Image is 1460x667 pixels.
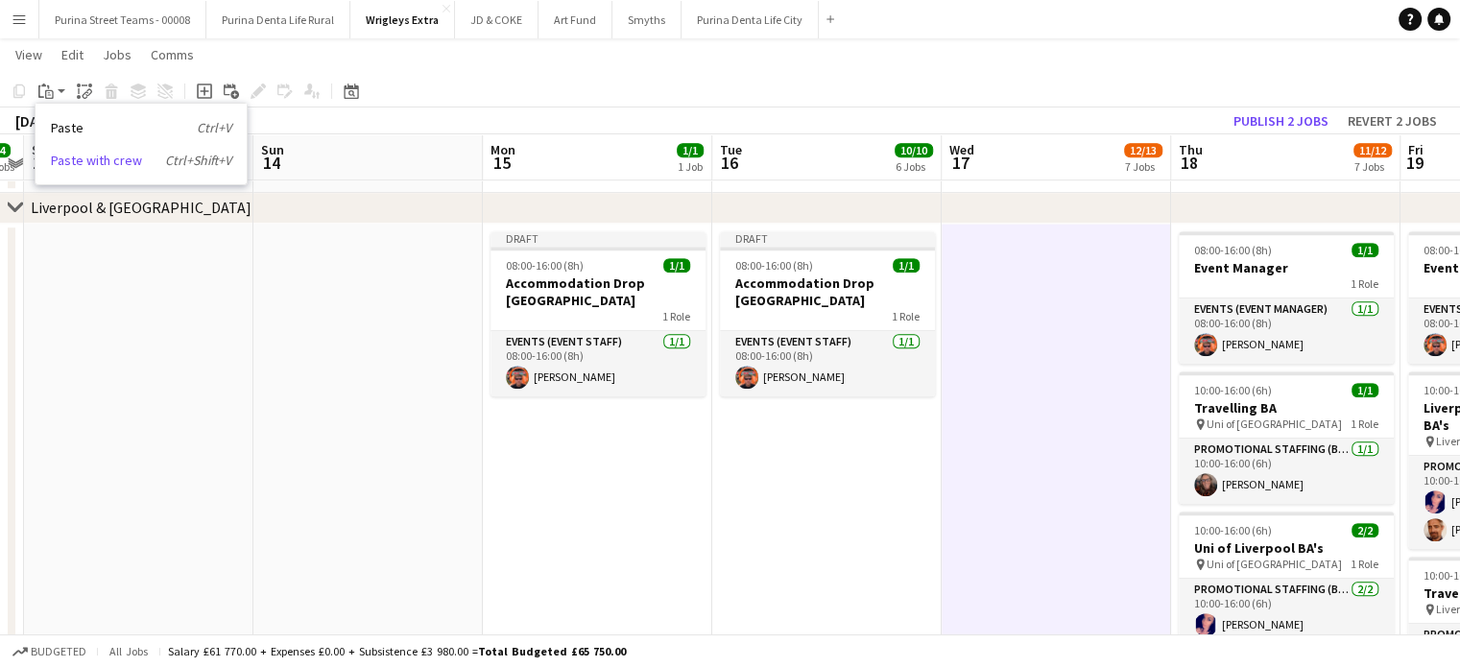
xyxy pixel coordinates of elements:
[491,274,706,309] h3: Accommodation Drop [GEOGRAPHIC_DATA]
[143,42,202,67] a: Comms
[720,274,935,309] h3: Accommodation Drop [GEOGRAPHIC_DATA]
[895,143,933,157] span: 10/10
[893,258,920,273] span: 1/1
[720,231,935,247] div: Draft
[29,152,53,174] span: 13
[612,1,682,38] button: Smyths
[539,1,612,38] button: Art Fund
[61,46,84,63] span: Edit
[1352,523,1378,537] span: 2/2
[682,1,819,38] button: Purina Denta Life City
[491,331,706,396] app-card-role: Events (Event Staff)1/108:00-16:00 (8h)[PERSON_NAME]
[478,644,626,658] span: Total Budgeted £65 750.00
[31,645,86,658] span: Budgeted
[1352,243,1378,257] span: 1/1
[206,1,350,38] button: Purina Denta Life Rural
[1207,417,1342,431] span: Uni of [GEOGRAPHIC_DATA]
[15,111,60,131] div: [DATE]
[1124,143,1162,157] span: 12/13
[10,641,89,662] button: Budgeted
[488,152,515,174] span: 15
[1179,371,1394,504] app-job-card: 10:00-16:00 (6h)1/1Travelling BA Uni of [GEOGRAPHIC_DATA]1 RolePromotional Staffing (Brand Ambass...
[1408,141,1424,158] span: Fri
[720,331,935,396] app-card-role: Events (Event Staff)1/108:00-16:00 (8h)[PERSON_NAME]
[1194,243,1272,257] span: 08:00-16:00 (8h)
[261,141,284,158] span: Sun
[491,231,706,396] app-job-card: Draft08:00-16:00 (8h)1/1Accommodation Drop [GEOGRAPHIC_DATA]1 RoleEvents (Event Staff)1/108:00-16...
[735,258,813,273] span: 08:00-16:00 (8h)
[1207,557,1342,571] span: Uni of [GEOGRAPHIC_DATA]
[1351,557,1378,571] span: 1 Role
[1194,383,1272,397] span: 10:00-16:00 (6h)
[1179,259,1394,276] h3: Event Manager
[946,152,974,174] span: 17
[720,141,742,158] span: Tue
[8,42,50,67] a: View
[39,1,206,38] button: Purina Street Teams - 00008
[15,46,42,63] span: View
[106,644,152,658] span: All jobs
[506,258,584,273] span: 08:00-16:00 (8h)
[1340,108,1445,133] button: Revert 2 jobs
[892,309,920,323] span: 1 Role
[51,119,231,136] a: Paste
[1176,152,1203,174] span: 18
[677,143,704,157] span: 1/1
[1179,439,1394,504] app-card-role: Promotional Staffing (Brand Ambassadors)1/110:00-16:00 (6h)[PERSON_NAME]
[31,198,251,217] div: Liverpool & [GEOGRAPHIC_DATA]
[168,644,626,658] div: Salary £61 770.00 + Expenses £0.00 + Subsistence £3 980.00 =
[663,258,690,273] span: 1/1
[95,42,139,67] a: Jobs
[1179,141,1203,158] span: Thu
[151,46,194,63] span: Comms
[1226,108,1336,133] button: Publish 2 jobs
[720,231,935,396] app-job-card: Draft08:00-16:00 (8h)1/1Accommodation Drop [GEOGRAPHIC_DATA]1 RoleEvents (Event Staff)1/108:00-16...
[717,152,742,174] span: 16
[896,159,932,174] div: 6 Jobs
[1353,143,1392,157] span: 11/12
[1351,276,1378,291] span: 1 Role
[197,119,231,136] i: Ctrl+V
[1179,539,1394,557] h3: Uni of Liverpool BA's
[949,141,974,158] span: Wed
[1405,152,1424,174] span: 19
[1179,231,1394,364] app-job-card: 08:00-16:00 (8h)1/1Event Manager1 RoleEvents (Event Manager)1/108:00-16:00 (8h)[PERSON_NAME]
[1179,399,1394,417] h3: Travelling BA
[1354,159,1391,174] div: 7 Jobs
[1179,298,1394,364] app-card-role: Events (Event Manager)1/108:00-16:00 (8h)[PERSON_NAME]
[350,1,455,38] button: Wrigleys Extra
[1352,383,1378,397] span: 1/1
[678,159,703,174] div: 1 Job
[32,141,53,158] span: Sat
[455,1,539,38] button: JD & COKE
[491,231,706,247] div: Draft
[51,152,231,169] a: Paste with crew
[103,46,132,63] span: Jobs
[54,42,91,67] a: Edit
[1194,523,1272,537] span: 10:00-16:00 (6h)
[662,309,690,323] span: 1 Role
[258,152,284,174] span: 14
[1351,417,1378,431] span: 1 Role
[1125,159,1161,174] div: 7 Jobs
[491,141,515,158] span: Mon
[165,152,231,169] i: Ctrl+Shift+V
